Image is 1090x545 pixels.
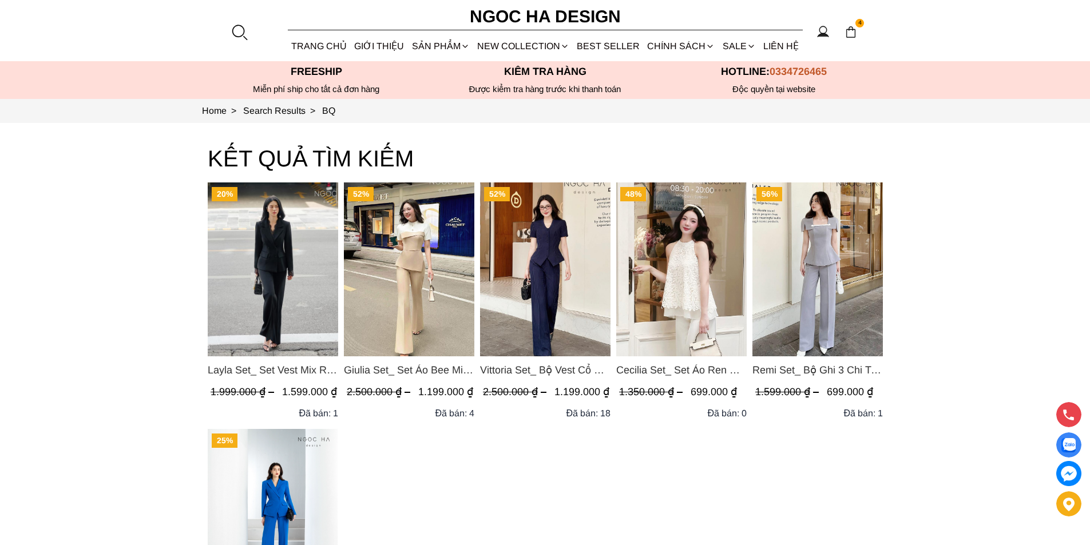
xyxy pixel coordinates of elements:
img: Vittoria Set_ Bộ Vest Cổ V Quần Suông Kẻ Sọc BQ013 [480,182,611,356]
a: Link to Cecilia Set_ Set Áo Ren Cổ Yếm Quần Suông Màu Kem BQ015 [616,362,747,378]
div: Đã bán: 18 [566,406,611,420]
span: 1.199.000 ₫ [418,386,473,397]
div: Đã bán: 1 [299,406,338,420]
span: > [306,106,320,116]
span: Remi Set_ Bộ Ghi 3 Chi Tiết Quần Suông BQ012 [752,362,883,378]
a: Link to Search Results [243,106,322,116]
img: Display image [1061,438,1076,452]
a: Product image - Remi Set_ Bộ Ghi 3 Chi Tiết Quần Suông BQ012 [752,182,883,356]
img: Remi Set_ Bộ Ghi 3 Chi Tiết Quần Suông BQ012 [752,182,883,356]
span: 1.599.000 ₫ [755,386,822,397]
span: > [227,106,241,116]
a: Link to BQ06 [322,106,335,116]
span: 0334726465 [770,66,827,77]
div: SẢN PHẨM [408,31,473,61]
font: Kiểm tra hàng [504,66,586,77]
a: TRANG CHỦ [288,31,351,61]
span: 4 [855,19,865,28]
span: 2.500.000 ₫ [347,386,413,397]
span: 1.199.000 ₫ [554,386,609,397]
h6: Độc quyền tại website [660,84,889,94]
a: Link to Home [202,106,243,116]
span: Cecilia Set_ Set Áo Ren Cổ Yếm Quần Suông Màu Kem BQ015 [616,362,747,378]
a: Link to Vittoria Set_ Bộ Vest Cổ V Quần Suông Kẻ Sọc BQ013 [480,362,611,378]
span: Giulia Set_ Set Áo Bee Mix Cổ Trắng Đính Cúc Quần Loe BQ014 [344,362,474,378]
span: 699.000 ₫ [691,386,737,397]
span: 1.350.000 ₫ [619,386,685,397]
span: Layla Set_ Set Vest Mix Ren Đen Quần Suông BQ-06 [208,362,338,378]
img: Cecilia Set_ Set Áo Ren Cổ Yếm Quần Suông Màu Kem BQ015 [616,182,747,356]
div: Đã bán: 4 [435,406,474,420]
div: Miễn phí ship cho tất cả đơn hàng [202,84,431,94]
span: 1.599.000 ₫ [282,386,337,397]
a: Link to Remi Set_ Bộ Ghi 3 Chi Tiết Quần Suông BQ012 [752,362,883,378]
a: Product image - Cecilia Set_ Set Áo Ren Cổ Yếm Quần Suông Màu Kem BQ015 [616,182,747,356]
span: 2.500.000 ₫ [483,386,549,397]
div: Đã bán: 0 [707,406,747,420]
img: img-CART-ICON-ksit0nf1 [845,26,857,38]
p: Hotline: [660,66,889,78]
a: Ngoc Ha Design [459,3,631,30]
div: Chính sách [644,31,719,61]
a: Display image [1056,432,1081,458]
span: 1.999.000 ₫ [211,386,277,397]
span: 699.000 ₫ [827,386,873,397]
span: Vittoria Set_ Bộ Vest Cổ V Quần Suông Kẻ Sọc BQ013 [480,362,611,378]
a: GIỚI THIỆU [351,31,408,61]
p: Freeship [202,66,431,78]
a: Link to Giulia Set_ Set Áo Bee Mix Cổ Trắng Đính Cúc Quần Loe BQ014 [344,362,474,378]
a: messenger [1056,461,1081,486]
a: Product image - Giulia Set_ Set Áo Bee Mix Cổ Trắng Đính Cúc Quần Loe BQ014 [344,182,474,356]
a: Link to Layla Set_ Set Vest Mix Ren Đen Quần Suông BQ-06 [208,362,338,378]
p: Được kiểm tra hàng trước khi thanh toán [431,84,660,94]
a: NEW COLLECTION [473,31,573,61]
img: Giulia Set_ Set Áo Bee Mix Cổ Trắng Đính Cúc Quần Loe BQ014 [344,182,474,356]
a: Product image - Vittoria Set_ Bộ Vest Cổ V Quần Suông Kẻ Sọc BQ013 [480,182,611,356]
a: Product image - Layla Set_ Set Vest Mix Ren Đen Quần Suông BQ-06 [208,182,338,356]
h3: KẾT QUẢ TÌM KIẾM [208,140,883,177]
a: LIÊN HỆ [759,31,802,61]
div: Đã bán: 1 [843,406,883,420]
a: SALE [719,31,759,61]
img: Layla Set_ Set Vest Mix Ren Đen Quần Suông BQ-06 [208,182,338,356]
a: BEST SELLER [573,31,644,61]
